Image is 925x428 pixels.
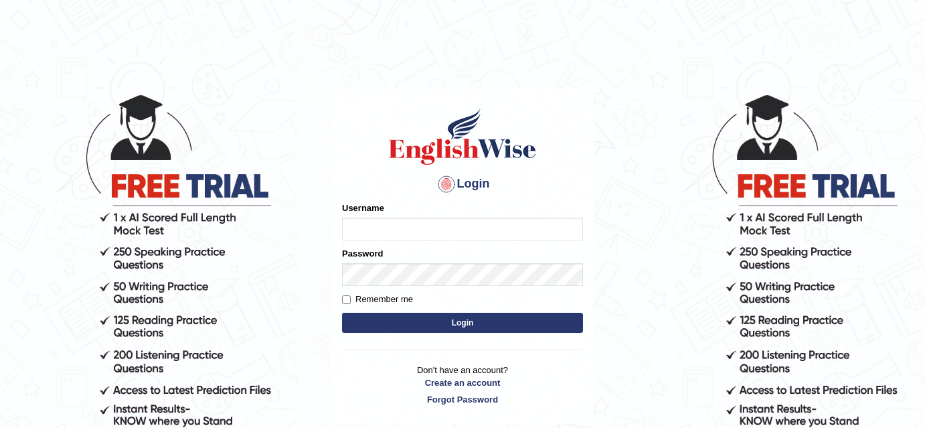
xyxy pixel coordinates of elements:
[342,364,583,405] p: Don't have an account?
[342,376,583,389] a: Create an account
[342,295,351,304] input: Remember me
[342,173,583,195] h4: Login
[342,202,384,214] label: Username
[386,106,539,167] img: Logo of English Wise sign in for intelligent practice with AI
[342,393,583,406] a: Forgot Password
[342,313,583,333] button: Login
[342,293,413,306] label: Remember me
[342,247,383,260] label: Password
